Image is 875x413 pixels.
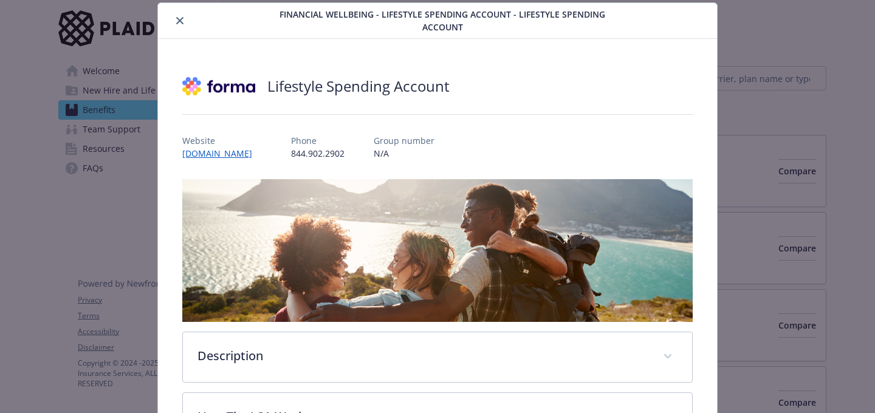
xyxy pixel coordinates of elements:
div: Description [183,332,692,382]
a: [DOMAIN_NAME] [182,148,262,159]
button: close [173,13,187,28]
p: Group number [374,134,434,147]
p: Description [197,347,648,365]
span: Financial Wellbeing - Lifestyle Spending Account - Lifestyle Spending Account [278,8,607,33]
p: N/A [374,147,434,160]
p: 844.902.2902 [291,147,345,160]
img: banner [182,179,693,322]
h2: Lifestyle Spending Account [267,76,450,97]
img: Forma, Inc. [182,68,255,104]
p: Website [182,134,262,147]
p: Phone [291,134,345,147]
